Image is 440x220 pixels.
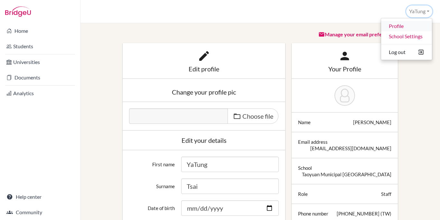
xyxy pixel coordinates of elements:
label: Date of birth [126,200,178,211]
a: Analytics [1,87,79,100]
label: Surname [126,179,178,189]
a: Community [1,206,79,219]
div: Role [298,191,308,197]
div: Phone number [298,210,328,217]
a: Students [1,40,79,53]
button: YaTung [406,5,432,17]
div: Change your profile pic [129,89,279,95]
a: School Settings [381,31,432,41]
a: Documents [1,71,79,84]
button: Log out [381,47,432,57]
a: Help center [1,190,79,203]
div: [PERSON_NAME] [353,119,391,125]
img: YaTung Tsai [334,85,355,106]
div: Edit your details [129,137,279,143]
label: First name [126,157,178,168]
a: Profile [381,21,432,31]
ul: YaTung [381,18,432,60]
div: Email address [298,139,328,145]
a: Universities [1,56,79,69]
div: Taoyuan Municipal [GEOGRAPHIC_DATA] [302,171,391,178]
div: Name [298,119,311,125]
div: School [298,165,312,171]
div: [EMAIL_ADDRESS][DOMAIN_NAME] [310,145,391,151]
img: Bridge-U [5,6,31,17]
div: Your Profile [298,66,391,72]
div: [PHONE_NUMBER] (TW) [337,210,391,217]
a: Manage your email preferences [318,31,398,37]
span: Choose file [242,112,273,120]
a: Home [1,24,79,37]
div: Edit profile [129,66,279,72]
div: Staff [381,191,391,197]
